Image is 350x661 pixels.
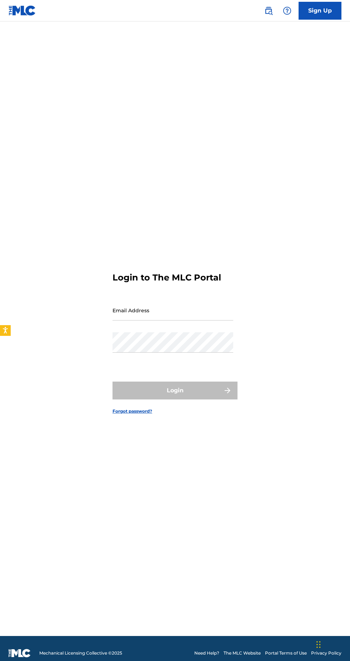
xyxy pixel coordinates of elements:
div: Drag [316,634,321,655]
a: The MLC Website [224,650,261,656]
img: search [264,6,273,15]
div: Help [280,4,294,18]
a: Sign Up [299,2,341,20]
img: logo [9,649,31,657]
a: Forgot password? [112,408,152,414]
img: MLC Logo [9,5,36,16]
a: Need Help? [194,650,219,656]
a: Portal Terms of Use [265,650,307,656]
a: Public Search [261,4,276,18]
img: help [283,6,291,15]
span: Mechanical Licensing Collective © 2025 [39,650,122,656]
iframe: Chat Widget [314,627,350,661]
h3: Login to The MLC Portal [112,272,221,283]
a: Privacy Policy [311,650,341,656]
